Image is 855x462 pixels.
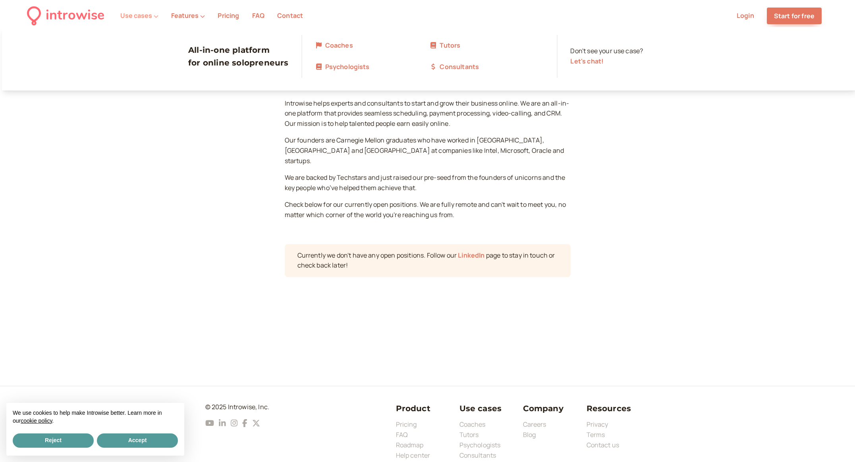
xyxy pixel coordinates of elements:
div: We use cookies to help make Introwise better. Learn more in our . [6,403,184,432]
a: Tutors [459,430,479,439]
a: FAQ [396,430,408,439]
a: Tutors [429,40,544,51]
p: Introwise helps experts and consultants to start and grow their business online. We are an all-in... [285,98,571,129]
a: Privacy [587,420,608,429]
h3: Product [396,402,459,415]
nav: Footer navigation [396,402,650,461]
a: FAQ [252,11,264,20]
h3: Company [523,402,587,415]
h3: All-in-one platform for online solopreneurs [188,44,289,69]
a: Roadmap [396,441,424,449]
button: Use cases [120,12,158,19]
a: Blog [523,430,536,439]
a: Coaches [315,40,430,51]
a: Login [737,11,754,20]
a: Help center [396,451,430,460]
p: Check below for our currently open positions. We are fully remote and can't wait to meet you, no ... [285,200,571,220]
a: Start for free [767,8,822,24]
a: Consultants [429,62,544,72]
div: Don't see your use case? [570,46,643,67]
div: Currently we don't have any open positions. Follow our page to stay in touch or check back later! [285,244,571,277]
a: Careers [523,420,546,429]
h3: Use cases [459,402,523,415]
a: Psychologists [459,441,501,449]
div: © 2025 Introwise, Inc. [205,402,388,412]
a: Let's chat! [570,57,604,65]
a: Consultants [459,451,496,460]
a: Pricing [218,11,239,20]
a: Coaches [459,420,486,429]
h3: Resources [587,402,650,415]
a: Contact us [587,441,620,449]
a: cookie policy [21,418,52,424]
a: Psychologists [315,62,430,72]
p: Our founders are Carnegie Mellon graduates who have worked in [GEOGRAPHIC_DATA], [GEOGRAPHIC_DATA... [285,135,571,166]
a: Contact [277,11,303,20]
p: We are backed by Techstars and just raised our pre-seed from the founders of unicorns and the key... [285,173,571,193]
button: Accept [97,433,178,448]
div: introwise [46,5,104,27]
a: introwise [27,5,104,27]
button: Features [171,12,205,19]
a: Pricing [396,420,417,429]
a: Terms [587,430,605,439]
button: Reject [13,433,94,448]
a: LinkedIn [458,251,484,260]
